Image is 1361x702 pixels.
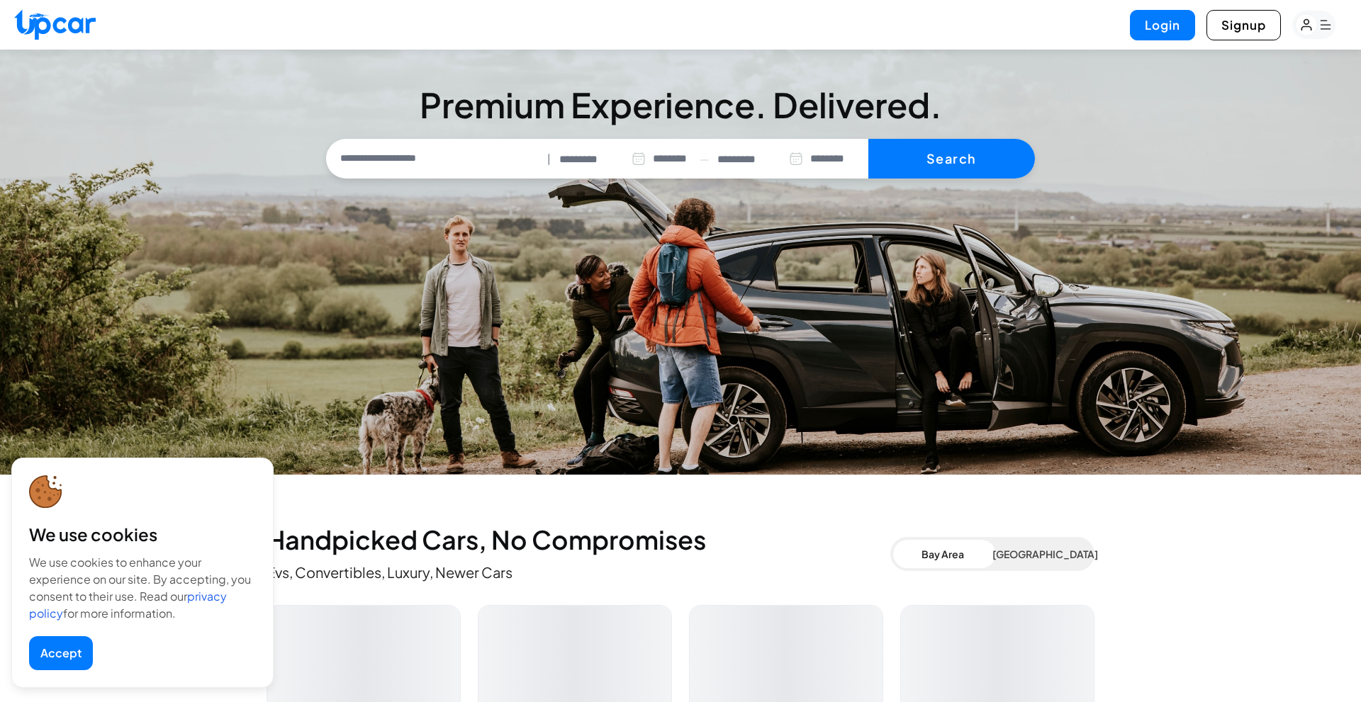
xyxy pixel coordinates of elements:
button: [GEOGRAPHIC_DATA] [992,540,1092,568]
h2: Handpicked Cars, No Compromises [267,526,890,554]
button: Search [868,139,1035,179]
button: Signup [1206,10,1281,40]
img: Upcar Logo [14,9,96,40]
span: — [700,151,709,167]
button: Bay Area [893,540,992,568]
button: Login [1130,10,1195,40]
div: We use cookies [29,523,256,545]
div: We use cookies to enhance your experience on our site. By accepting, you consent to their use. Re... [29,554,256,622]
p: Evs, Convertibles, Luxury, Newer Cars [267,562,890,582]
span: | [547,151,551,167]
img: cookie-icon.svg [29,475,62,509]
button: Accept [29,636,93,670]
h3: Premium Experience. Delivered. [326,88,1035,122]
